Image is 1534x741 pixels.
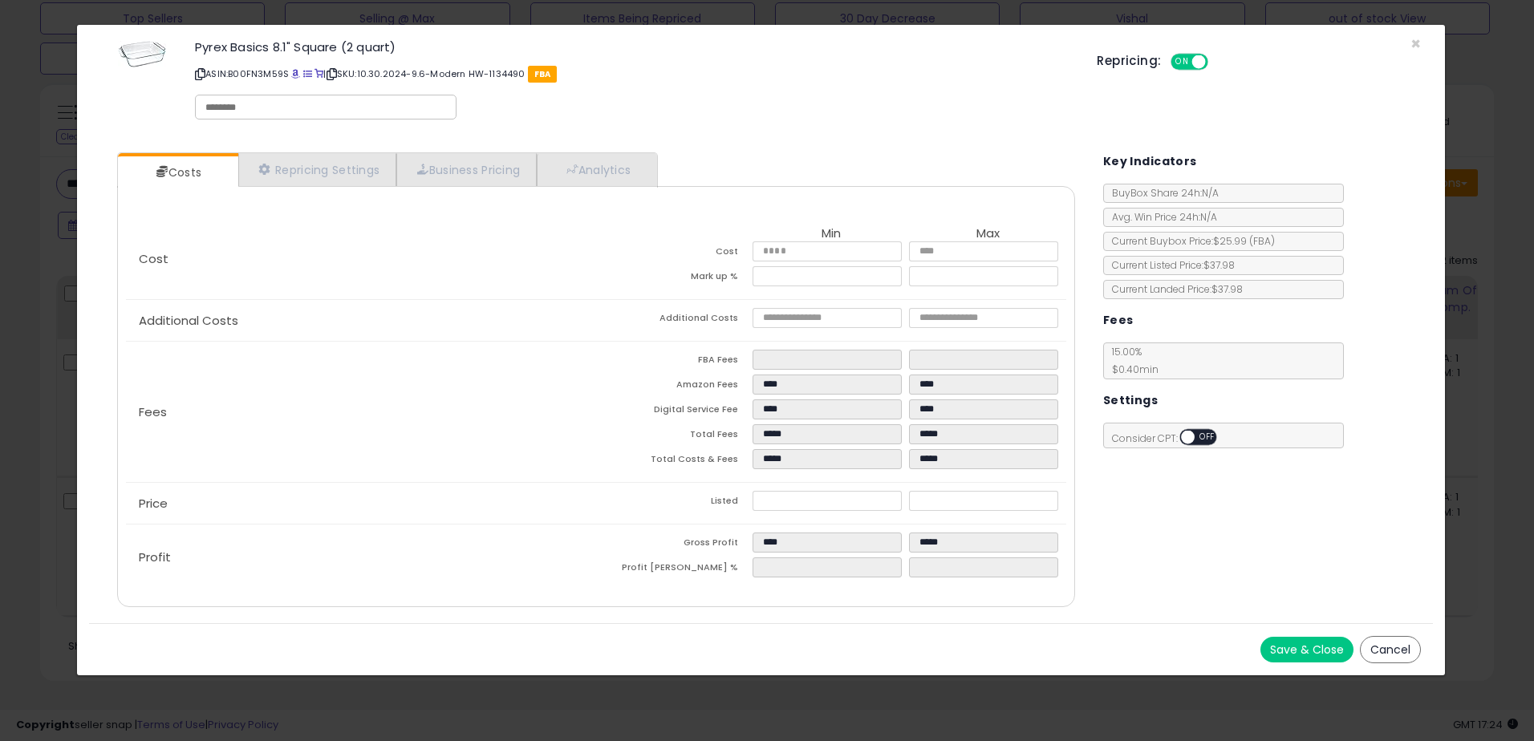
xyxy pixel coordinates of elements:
span: Current Listed Price: $37.98 [1104,258,1235,272]
p: Cost [126,253,596,265]
th: Min [753,227,909,241]
td: Amazon Fees [596,375,753,399]
td: Digital Service Fee [596,399,753,424]
span: Current Landed Price: $37.98 [1104,282,1243,296]
span: Consider CPT: [1104,431,1238,445]
td: Gross Profit [596,532,753,557]
span: Avg. Win Price 24h: N/A [1104,210,1217,224]
span: ON [1173,55,1193,69]
td: Total Fees [596,424,753,449]
td: Profit [PERSON_NAME] % [596,557,753,582]
td: Additional Costs [596,308,753,333]
span: BuyBox Share 24h: N/A [1104,186,1219,200]
p: Price [126,497,596,510]
button: Cancel [1360,636,1421,663]
h5: Key Indicators [1103,152,1197,172]
td: Cost [596,241,753,266]
img: 41bFDz0vgoL._SL60_.jpg [118,41,166,67]
th: Max [909,227,1065,241]
h5: Fees [1103,310,1134,330]
td: Mark up % [596,266,753,291]
a: Costs [118,156,237,188]
td: FBA Fees [596,350,753,375]
a: Business Pricing [396,153,537,186]
h5: Settings [1103,391,1158,411]
a: Your listing only [315,67,323,80]
a: Repricing Settings [238,153,397,186]
span: $0.40 min [1104,362,1159,376]
td: Total Costs & Fees [596,449,753,474]
td: Listed [596,491,753,516]
p: ASIN: B00FN3M59S | SKU: 10.30.2024-9.6-Modern HW-1134490 [195,61,1073,87]
span: OFF [1195,431,1220,444]
a: All offer listings [303,67,312,80]
span: OFF [1206,55,1232,69]
p: Profit [126,551,596,564]
span: ( FBA ) [1249,234,1275,248]
span: Current Buybox Price: [1104,234,1275,248]
p: Additional Costs [126,314,596,327]
h5: Repricing: [1097,55,1161,67]
span: FBA [528,66,558,83]
span: × [1410,32,1421,55]
p: Fees [126,406,596,419]
span: $25.99 [1213,234,1275,248]
a: Analytics [537,153,655,186]
h3: Pyrex Basics 8.1" Square (2 quart) [195,41,1073,53]
span: 15.00 % [1104,345,1159,376]
button: Save & Close [1260,637,1353,662]
a: BuyBox page [291,67,300,80]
